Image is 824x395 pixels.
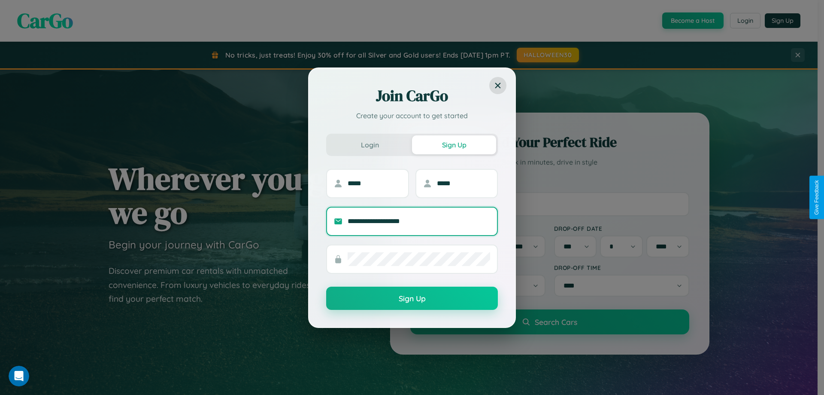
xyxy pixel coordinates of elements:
iframe: Intercom live chat [9,366,29,386]
button: Login [328,135,412,154]
p: Create your account to get started [326,110,498,121]
button: Sign Up [412,135,496,154]
button: Sign Up [326,287,498,310]
h2: Join CarGo [326,86,498,106]
div: Give Feedback [814,180,820,215]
